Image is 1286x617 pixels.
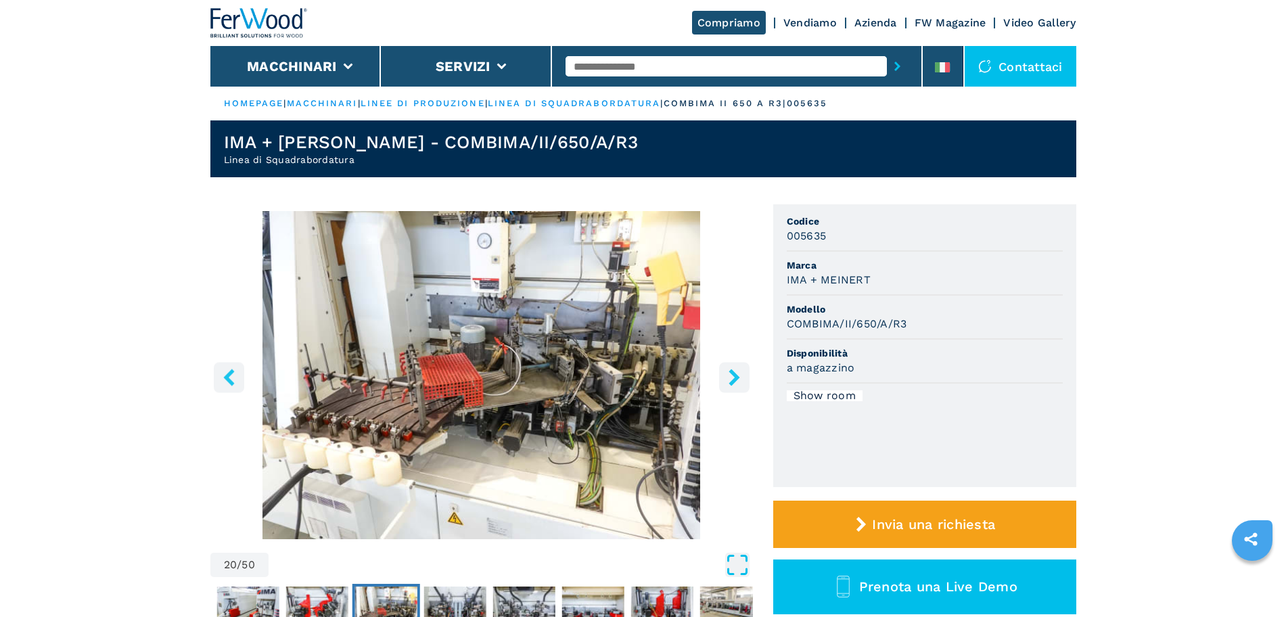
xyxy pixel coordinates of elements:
[859,578,1017,595] span: Prenota una Live Demo
[787,360,855,375] h3: a magazzino
[224,559,237,570] span: 20
[787,214,1063,228] span: Codice
[719,362,750,392] button: right-button
[787,302,1063,316] span: Modello
[664,97,787,110] p: combima ii 650 a r3 |
[787,390,863,401] div: Show room
[915,16,986,29] a: FW Magazine
[488,98,661,108] a: linea di squadrabordatura
[773,501,1076,548] button: Invia una richiesta
[237,559,242,570] span: /
[1228,556,1276,607] iframe: Chat
[787,258,1063,272] span: Marca
[224,98,284,108] a: HOMEPAGE
[283,98,286,108] span: |
[210,211,753,539] img: Linea di Squadrabordatura IMA + MEINERT COMBIMA/II/650/A/R3
[965,46,1076,87] div: Contattaci
[210,8,308,38] img: Ferwood
[1234,522,1268,556] a: sharethis
[660,98,663,108] span: |
[287,98,358,108] a: macchinari
[787,228,827,244] h3: 005635
[978,60,992,73] img: Contattaci
[224,131,638,153] h1: IMA + [PERSON_NAME] - COMBIMA/II/650/A/R3
[272,553,750,577] button: Open Fullscreen
[247,58,337,74] button: Macchinari
[872,516,995,532] span: Invia una richiesta
[224,153,638,166] h2: Linea di Squadrabordatura
[485,98,488,108] span: |
[210,211,753,539] div: Go to Slide 20
[787,97,828,110] p: 005635
[887,51,908,82] button: submit-button
[787,316,907,332] h3: COMBIMA/II/650/A/R3
[854,16,897,29] a: Azienda
[773,559,1076,614] button: Prenota una Live Demo
[436,58,490,74] button: Servizi
[214,362,244,392] button: left-button
[361,98,485,108] a: linee di produzione
[787,272,871,288] h3: IMA + MEINERT
[242,559,255,570] span: 50
[787,346,1063,360] span: Disponibilità
[783,16,837,29] a: Vendiamo
[358,98,361,108] span: |
[692,11,766,35] a: Compriamo
[1003,16,1076,29] a: Video Gallery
